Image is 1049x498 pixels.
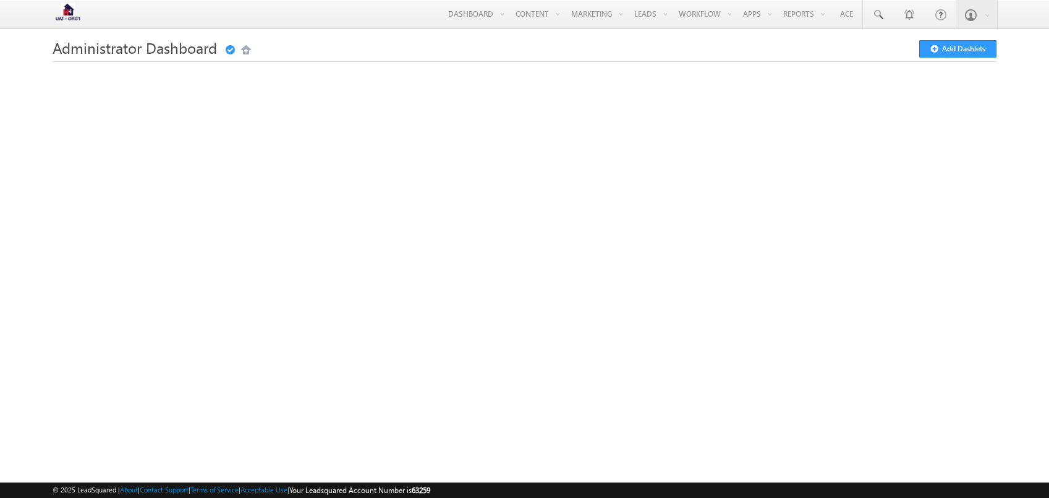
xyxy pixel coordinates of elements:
span: © 2025 LeadSquared | | | | | [53,484,430,496]
span: Administrator Dashboard [53,38,217,58]
a: Terms of Service [190,486,239,494]
span: 63259 [412,486,430,495]
button: Add Dashlets [919,40,996,58]
a: About [120,486,138,494]
a: Acceptable Use [240,486,287,494]
span: Your Leadsquared Account Number is [289,486,430,495]
a: Contact Support [140,486,189,494]
img: Custom Logo [53,3,83,25]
